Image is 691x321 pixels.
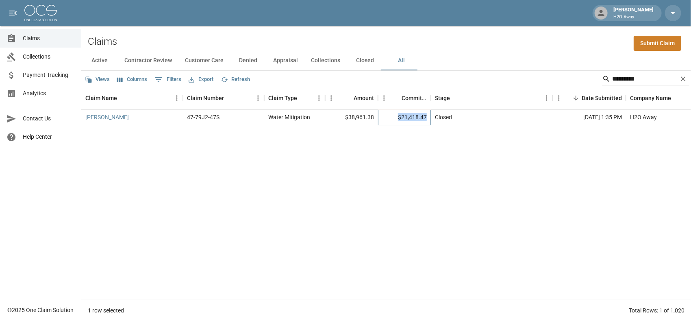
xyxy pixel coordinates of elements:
[81,87,183,109] div: Claim Name
[81,51,691,70] div: dynamic tabs
[187,73,215,86] button: Export
[23,71,74,79] span: Payment Tracking
[553,87,626,109] div: Date Submitted
[630,113,657,121] div: H2O Away
[325,92,337,104] button: Menu
[252,92,264,104] button: Menu
[267,51,304,70] button: Appraisal
[23,34,74,43] span: Claims
[23,52,74,61] span: Collections
[629,306,684,314] div: Total Rows: 1 of 1,020
[325,87,378,109] div: Amount
[187,87,224,109] div: Claim Number
[383,51,420,70] button: All
[378,92,390,104] button: Menu
[602,72,689,87] div: Search
[7,306,74,314] div: © 2025 One Claim Solution
[677,73,689,85] button: Clear
[171,92,183,104] button: Menu
[630,87,671,109] div: Company Name
[553,110,626,125] div: [DATE] 1:35 PM
[23,133,74,141] span: Help Center
[118,51,178,70] button: Contractor Review
[183,87,264,109] div: Claim Number
[431,87,553,109] div: Stage
[5,5,21,21] button: open drawer
[85,113,129,121] a: [PERSON_NAME]
[342,92,354,104] button: Sort
[347,51,383,70] button: Closed
[304,51,347,70] button: Collections
[582,87,622,109] div: Date Submitted
[85,87,117,109] div: Claim Name
[435,87,450,109] div: Stage
[88,306,124,314] div: 1 row selected
[313,92,325,104] button: Menu
[378,87,431,109] div: Committed Amount
[23,114,74,123] span: Contact Us
[390,92,402,104] button: Sort
[115,73,149,86] button: Select columns
[634,36,681,51] a: Submit Claim
[81,51,118,70] button: Active
[187,113,219,121] div: 47-79J2-47S
[178,51,230,70] button: Customer Care
[268,113,310,121] div: Water Mitigation
[23,89,74,98] span: Analytics
[541,92,553,104] button: Menu
[450,92,461,104] button: Sort
[88,36,117,48] h2: Claims
[230,51,267,70] button: Denied
[553,92,565,104] button: Menu
[435,113,452,121] div: Closed
[402,87,427,109] div: Committed Amount
[264,87,325,109] div: Claim Type
[117,92,128,104] button: Sort
[219,73,252,86] button: Refresh
[613,14,654,21] p: H2O Away
[83,73,112,86] button: Views
[325,110,378,125] div: $38,961.38
[152,73,183,86] button: Show filters
[671,92,682,104] button: Sort
[224,92,235,104] button: Sort
[570,92,582,104] button: Sort
[354,87,374,109] div: Amount
[297,92,309,104] button: Sort
[268,87,297,109] div: Claim Type
[24,5,57,21] img: ocs-logo-white-transparent.png
[610,6,657,20] div: [PERSON_NAME]
[378,110,431,125] div: $21,418.47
